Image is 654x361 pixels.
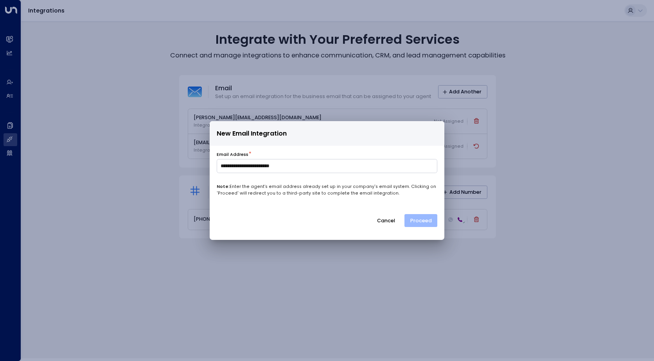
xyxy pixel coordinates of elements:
button: Proceed [404,214,437,227]
p: Enter the agent’s email address already set up in your company's email system. Clicking on 'Proce... [217,184,437,196]
b: Note: [217,184,230,189]
button: Cancel [371,214,401,227]
span: New Email Integration [217,129,287,139]
label: Email Address [217,152,248,158]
